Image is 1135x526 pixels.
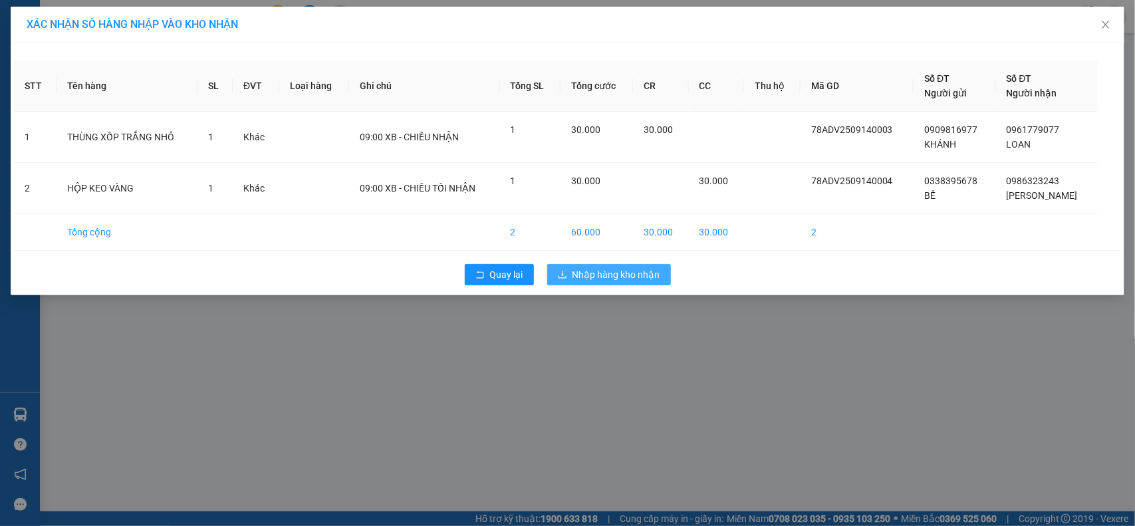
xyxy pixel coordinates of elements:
[744,61,801,112] th: Thu hộ
[924,190,936,201] span: BẾ
[1007,73,1032,84] span: Số ĐT
[465,264,534,285] button: rollbackQuay lại
[924,88,967,98] span: Người gửi
[644,124,673,135] span: 30.000
[349,61,500,112] th: Ghi chú
[1007,124,1060,135] span: 0961779077
[57,163,197,214] td: HỘP KEO VÀNG
[511,124,516,135] span: 1
[475,270,485,281] span: rollback
[571,124,600,135] span: 30.000
[500,214,561,251] td: 2
[689,214,745,251] td: 30.000
[14,163,57,214] td: 2
[27,18,238,31] span: XÁC NHẬN SỐ HÀNG NHẬP VÀO KHO NHẬN
[633,61,689,112] th: CR
[14,61,57,112] th: STT
[197,61,233,112] th: SL
[14,112,57,163] td: 1
[11,13,32,27] span: Gửi:
[811,176,893,186] span: 78ADV2509140004
[561,61,633,112] th: Tổng cước
[208,183,213,194] span: 1
[561,214,633,251] td: 60.000
[10,86,96,102] div: 40.000
[811,124,893,135] span: 78ADV2509140003
[57,61,197,112] th: Tên hàng
[689,61,745,112] th: CC
[104,11,194,43] div: VP Bình Triệu
[57,214,197,251] td: Tổng cộng
[801,61,914,112] th: Mã GD
[571,176,600,186] span: 30.000
[1087,7,1124,44] button: Close
[233,163,279,214] td: Khác
[279,61,349,112] th: Loại hàng
[11,43,94,59] div: ÚT
[10,87,31,101] span: CR :
[633,214,689,251] td: 30.000
[104,13,136,27] span: Nhận:
[104,43,194,59] div: YẾN
[924,73,949,84] span: Số ĐT
[924,139,956,150] span: KHÁNH
[511,176,516,186] span: 1
[500,61,561,112] th: Tổng SL
[11,11,94,43] div: VP Bom Bo
[360,132,459,142] span: 09:00 XB - CHIỀU NHẬN
[924,124,977,135] span: 0909816977
[558,270,567,281] span: download
[1007,190,1078,201] span: [PERSON_NAME]
[57,112,197,163] td: THÙNG XỐP TRẮNG NHỎ
[1100,19,1111,30] span: close
[547,264,671,285] button: downloadNhập hàng kho nhận
[490,267,523,282] span: Quay lại
[572,267,660,282] span: Nhập hàng kho nhận
[924,176,977,186] span: 0338395678
[801,214,914,251] td: 2
[699,176,729,186] span: 30.000
[1007,176,1060,186] span: 0986323243
[208,132,213,142] span: 1
[360,183,475,194] span: 09:00 XB - CHIỀU TỐI NHẬN
[233,61,279,112] th: ĐVT
[1007,88,1057,98] span: Người nhận
[1007,139,1031,150] span: LOAN
[233,112,279,163] td: Khác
